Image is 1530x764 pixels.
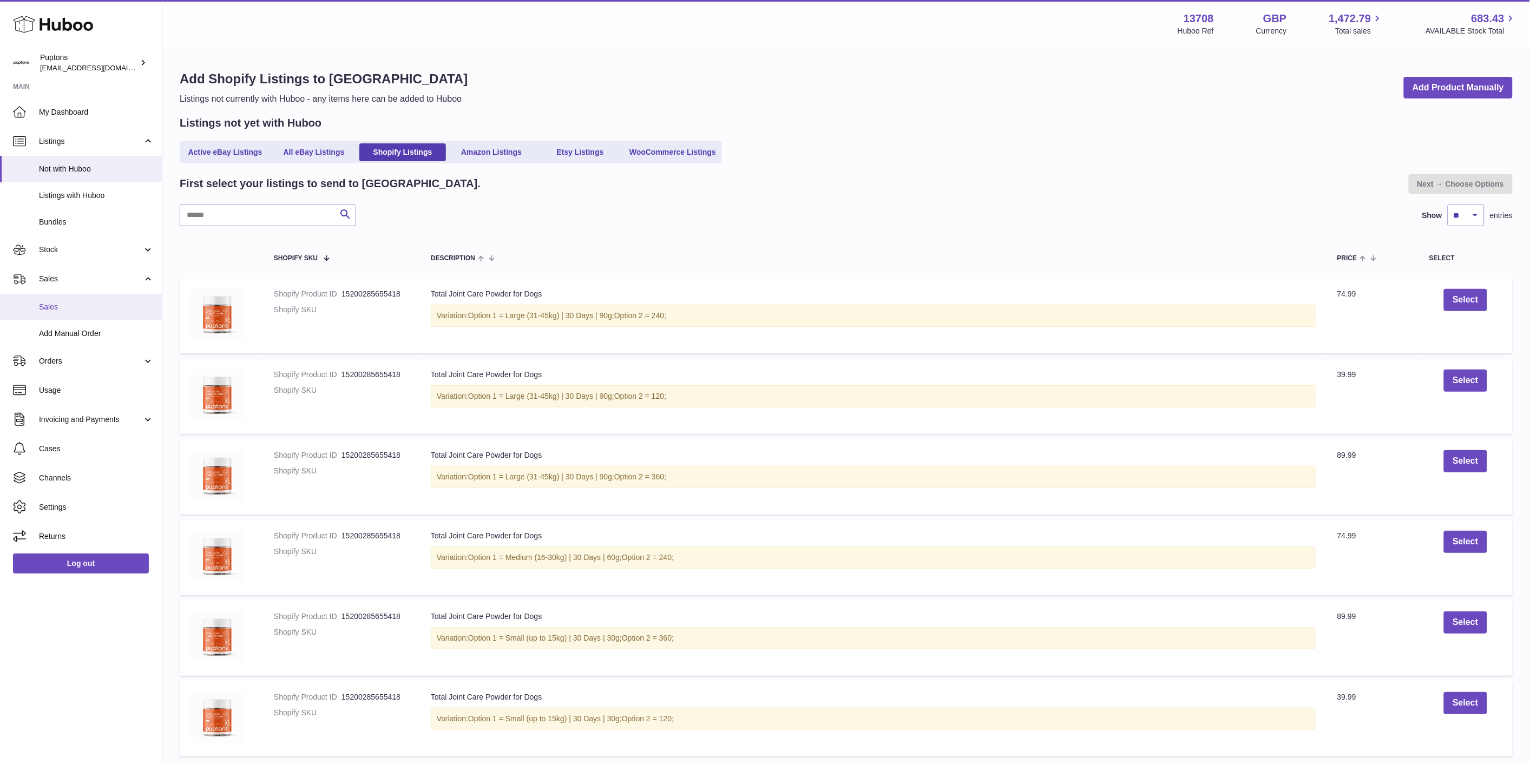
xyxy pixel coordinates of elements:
span: Description [431,255,475,262]
img: TotalJointCarePowder120.jpg [191,611,245,662]
img: hello@puptons.com [13,55,29,71]
span: Listings with Huboo [39,190,154,201]
img: TotalJointCarePowder120.jpg [191,692,245,743]
dt: Shopify SKU [274,627,342,637]
span: Option 2 = 120; [614,392,666,400]
span: 683.43 [1472,11,1505,26]
dt: Shopify SKU [274,546,342,557]
button: Select [1444,531,1487,553]
a: Shopify Listings [359,143,446,161]
span: Option 2 = 240; [622,553,674,562]
dt: Shopify Product ID [274,611,342,622]
div: Total Joint Care Powder for Dogs [431,531,1316,541]
strong: GBP [1263,11,1286,26]
div: Select [1429,255,1502,262]
span: 1,472.79 [1329,11,1371,26]
span: Option 2 = 360; [622,634,674,642]
button: Select [1444,611,1487,634]
div: Total Joint Care Powder for Dogs [431,370,1316,380]
span: Option 2 = 360; [614,472,666,481]
span: Shopify SKU [274,255,318,262]
span: 39.99 [1337,693,1356,701]
img: TotalJointCarePowder120.jpg [191,450,245,501]
img: TotalJointCarePowder120.jpg [191,289,245,340]
span: Returns [39,531,154,542]
button: Select [1444,289,1487,311]
div: Puptons [40,52,137,73]
img: TotalJointCarePowder120.jpg [191,531,245,582]
dt: Shopify Product ID [274,450,342,460]
div: Total Joint Care Powder for Dogs [431,611,1316,622]
button: Select [1444,450,1487,472]
dt: Shopify Product ID [274,531,342,541]
span: Option 2 = 120; [622,714,674,723]
p: Listings not currently with Huboo - any items here can be added to Huboo [180,93,468,105]
span: 89.99 [1337,451,1356,459]
dt: Shopify Product ID [274,370,342,380]
span: 39.99 [1337,370,1356,379]
span: AVAILABLE Stock Total [1426,26,1517,36]
label: Show [1422,210,1442,221]
div: Currency [1256,26,1287,36]
div: Total Joint Care Powder for Dogs [431,692,1316,702]
span: Sales [39,302,154,312]
div: Variation: [431,546,1316,569]
dd: 15200285655418 [342,611,409,622]
dd: 15200285655418 [342,289,409,299]
h2: First select your listings to send to [GEOGRAPHIC_DATA]. [180,176,481,191]
span: Option 1 = Large (31-45kg) | 30 Days | 90g; [468,472,614,481]
span: Option 1 = Medium (16-30kg) | 30 Days | 60g; [468,553,622,562]
dt: Shopify SKU [274,466,342,476]
div: Total Joint Care Powder for Dogs [431,450,1316,460]
a: WooCommerce Listings [626,143,720,161]
a: Active eBay Listings [182,143,268,161]
a: 683.43 AVAILABLE Stock Total [1426,11,1517,36]
div: Variation: [431,305,1316,327]
span: Option 2 = 240; [614,311,666,320]
span: Add Manual Order [39,328,154,339]
span: Bundles [39,217,154,227]
button: Select [1444,370,1487,392]
span: [EMAIL_ADDRESS][DOMAIN_NAME] [40,63,159,72]
dt: Shopify Product ID [274,289,342,299]
span: Option 1 = Large (31-45kg) | 30 Days | 90g; [468,311,614,320]
span: Total sales [1335,26,1383,36]
span: Usage [39,385,154,396]
span: Orders [39,356,142,366]
div: Variation: [431,385,1316,407]
strong: 13708 [1184,11,1214,26]
span: Settings [39,502,154,512]
div: Variation: [431,627,1316,649]
dt: Shopify SKU [274,385,342,396]
span: Stock [39,245,142,255]
img: TotalJointCarePowder120.jpg [191,370,245,420]
div: Variation: [431,466,1316,488]
span: 74.99 [1337,289,1356,298]
span: Invoicing and Payments [39,414,142,425]
span: Not with Huboo [39,164,154,174]
dt: Shopify SKU [274,708,342,718]
dd: 15200285655418 [342,531,409,541]
div: Total Joint Care Powder for Dogs [431,289,1316,299]
a: All eBay Listings [271,143,357,161]
dd: 15200285655418 [342,692,409,702]
a: 1,472.79 Total sales [1329,11,1384,36]
span: Channels [39,473,154,483]
dd: 15200285655418 [342,370,409,380]
h2: Listings not yet with Huboo [180,116,321,130]
button: Select [1444,692,1487,714]
h1: Add Shopify Listings to [GEOGRAPHIC_DATA] [180,70,468,88]
span: Option 1 = Large (31-45kg) | 30 Days | 90g; [468,392,614,400]
a: Amazon Listings [448,143,535,161]
dt: Shopify SKU [274,305,342,315]
span: entries [1490,210,1513,221]
span: Option 1 = Small (up to 15kg) | 30 Days | 30g; [468,714,622,723]
dt: Shopify Product ID [274,692,342,702]
div: Variation: [431,708,1316,730]
dd: 15200285655418 [342,450,409,460]
span: Price [1337,255,1357,262]
span: Listings [39,136,142,147]
span: My Dashboard [39,107,154,117]
a: Log out [13,554,149,573]
div: Huboo Ref [1178,26,1214,36]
